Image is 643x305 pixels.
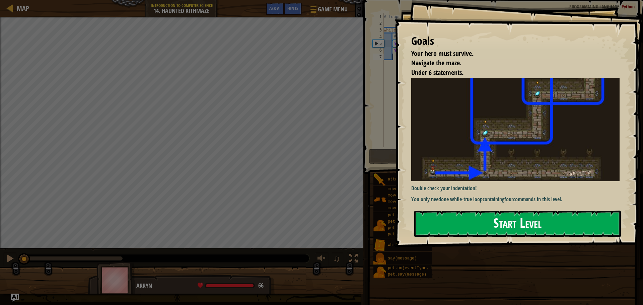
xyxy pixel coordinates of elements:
div: Goals [411,33,620,49]
li: Navigate the maze. [403,58,618,68]
li: Under 6 statements. [403,68,618,78]
div: 6 [373,47,384,54]
span: Your hero must survive. [411,49,474,58]
img: portrait.png [373,173,386,186]
div: 3 [373,27,384,33]
div: 2 [373,20,384,27]
img: portrait.png [373,239,386,252]
span: moveUp(steps) [388,206,419,211]
button: Start Level [414,211,621,237]
img: portrait.png [373,193,386,206]
span: Map [17,4,29,13]
img: Haunted kithmaze [411,78,625,181]
span: while-true loop [388,243,424,247]
strong: while-true loop [450,196,483,203]
button: Ask AI [11,294,19,302]
div: Arryn [136,282,269,290]
span: Game Menu [318,5,348,14]
div: health: 66 / 66 [198,283,264,289]
p: You only need containing commands in this level. [411,196,625,203]
strong: one [441,196,449,203]
span: pet.fetch(item) [388,219,424,224]
span: 66 [258,281,264,290]
span: pet.say(message) [388,272,426,277]
span: moveDown(steps) [388,187,424,192]
div: 7 [373,54,384,60]
button: ♫ [332,252,343,266]
span: ♫ [333,253,340,263]
div: 1 [373,13,384,20]
button: Adjust volume [315,252,329,266]
span: moveLeft(steps) [388,193,424,198]
span: pet.on(eventType, handler) [388,266,450,271]
div: 4 [373,33,384,40]
button: Toggle fullscreen [347,252,360,266]
img: portrait.png [373,252,386,265]
span: pet [388,213,395,218]
span: attack(target) [388,177,422,182]
li: Your hero must survive. [403,49,618,59]
span: Ask AI [269,5,281,11]
span: pet.moveXY(x, y) [388,232,426,237]
div: 5 [373,40,384,47]
button: Ask AI [266,3,284,15]
span: Navigate the maze. [411,58,461,67]
p: Double check your indentation! [411,184,625,192]
img: thang_avatar_frame.png [96,261,135,299]
button: Ctrl + P: Pause [3,252,17,266]
span: Under 6 statements. [411,68,463,77]
strong: four [504,196,513,203]
img: portrait.png [373,219,386,232]
img: portrait.png [373,266,386,279]
span: Hints [287,5,298,11]
span: pet.findNearestByType(type) [388,226,453,230]
button: Game Menu [305,3,352,18]
span: say(message) [388,256,417,261]
span: moveRight(steps) [388,200,426,204]
a: Map [13,4,29,13]
button: Run [369,149,633,164]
